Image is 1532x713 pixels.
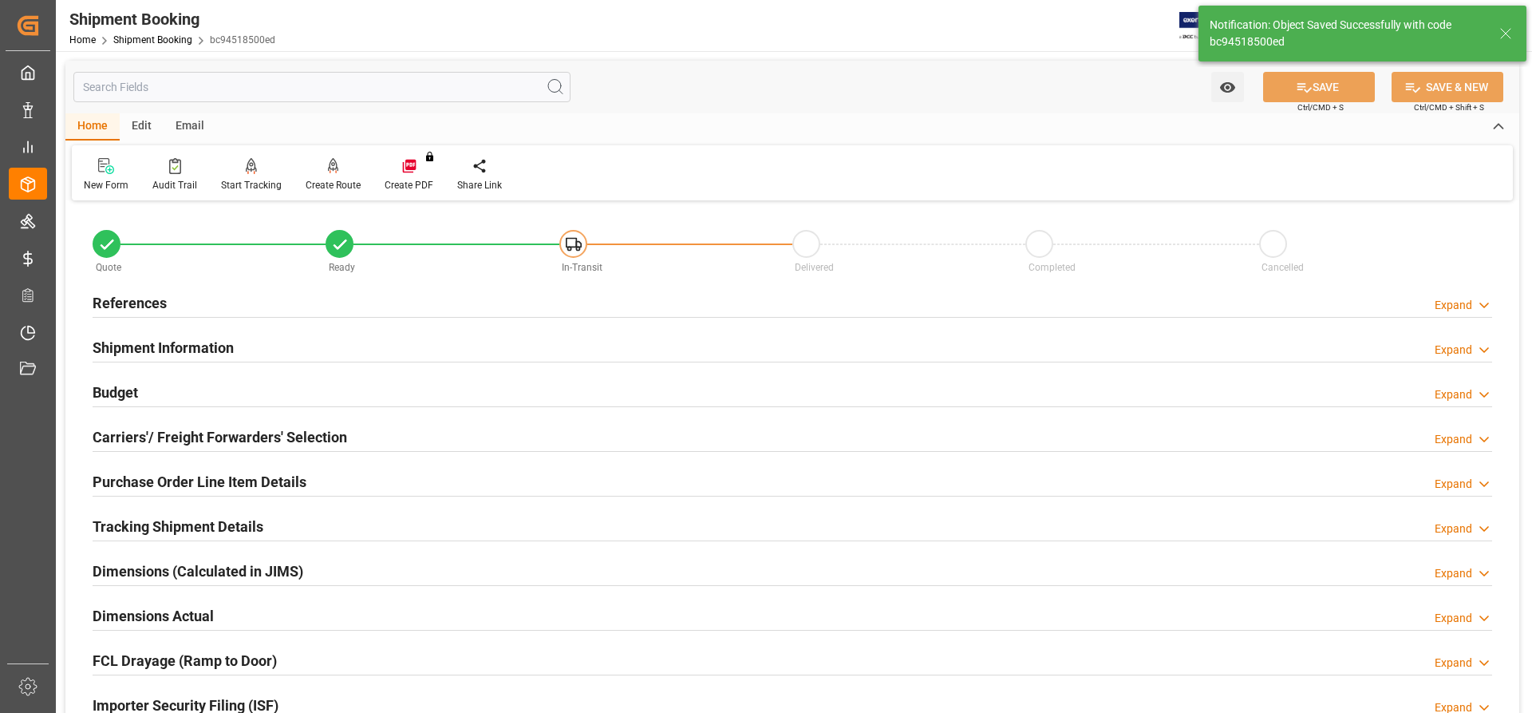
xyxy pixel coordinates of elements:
a: Shipment Booking [113,34,192,46]
div: Edit [120,113,164,141]
div: Create Route [306,178,361,192]
input: Search Fields [73,72,571,102]
div: Audit Trail [152,178,197,192]
button: open menu [1211,72,1244,102]
span: Cancelled [1262,262,1304,273]
a: Home [69,34,96,46]
div: Share Link [457,178,502,192]
div: Expand [1435,610,1472,627]
h2: Budget [93,382,138,403]
div: Start Tracking [221,178,282,192]
h2: FCL Drayage (Ramp to Door) [93,650,277,671]
h2: Dimensions Actual [93,605,214,627]
h2: Tracking Shipment Details [93,516,263,537]
div: Notification: Object Saved Successfully with code bc94518500ed [1210,17,1484,50]
div: Email [164,113,216,141]
button: SAVE [1263,72,1375,102]
h2: Carriers'/ Freight Forwarders' Selection [93,426,347,448]
h2: Purchase Order Line Item Details [93,471,306,493]
span: Ctrl/CMD + S [1297,101,1344,113]
span: Quote [96,262,121,273]
div: Expand [1435,342,1472,358]
span: Delivered [795,262,834,273]
div: Home [65,113,120,141]
h2: Dimensions (Calculated in JIMS) [93,560,303,582]
div: Expand [1435,521,1472,537]
div: Shipment Booking [69,7,275,31]
button: SAVE & NEW [1392,72,1503,102]
div: Expand [1435,386,1472,403]
h2: Shipment Information [93,337,234,358]
div: Expand [1435,655,1472,671]
div: Expand [1435,431,1472,448]
span: In-Transit [562,262,602,273]
span: Completed [1029,262,1076,273]
div: Expand [1435,297,1472,314]
h2: References [93,292,167,314]
span: Ready [329,262,355,273]
div: Expand [1435,565,1472,582]
img: Exertis%20JAM%20-%20Email%20Logo.jpg_1722504956.jpg [1179,12,1234,40]
span: Ctrl/CMD + Shift + S [1414,101,1484,113]
div: Expand [1435,476,1472,493]
div: New Form [84,178,128,192]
